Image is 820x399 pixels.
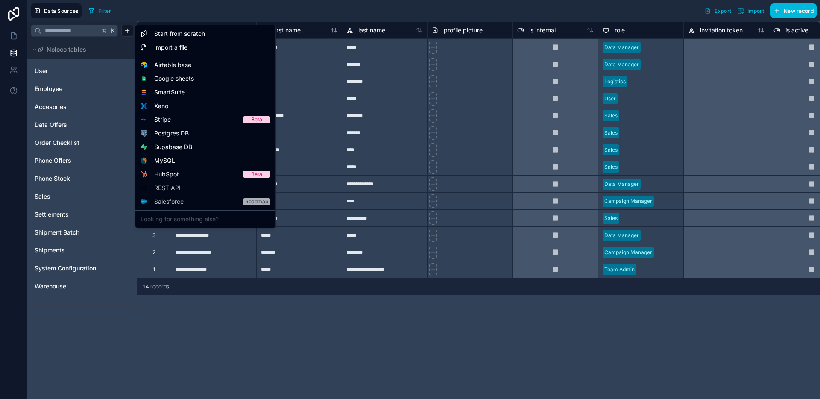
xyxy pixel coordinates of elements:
[141,171,147,178] img: HubSpot logo
[154,29,205,38] span: Start from scratch
[154,143,192,151] span: Supabase DB
[245,198,268,205] div: Roadmap
[154,102,168,110] span: Xano
[154,74,194,83] span: Google sheets
[154,115,171,124] span: Stripe
[251,171,262,178] div: Beta
[141,103,147,109] img: Xano logo
[251,116,262,123] div: Beta
[154,43,187,52] span: Import a file
[141,199,147,204] img: Salesforce
[154,197,184,206] span: Salesforce
[141,62,147,68] img: Airtable logo
[141,157,147,164] img: MySQL logo
[141,76,147,81] img: Google sheets logo
[141,130,147,137] img: Postgres logo
[154,184,181,192] span: REST API
[137,212,274,226] div: Looking for something else?
[141,144,147,150] img: Supabase logo
[154,156,175,165] span: MySQL
[154,88,185,97] span: SmartSuite
[154,170,179,179] span: HubSpot
[141,116,147,123] img: Stripe logo
[154,129,189,138] span: Postgres DB
[154,61,191,69] span: Airtable base
[141,185,147,191] img: API icon
[141,89,147,96] img: SmartSuite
